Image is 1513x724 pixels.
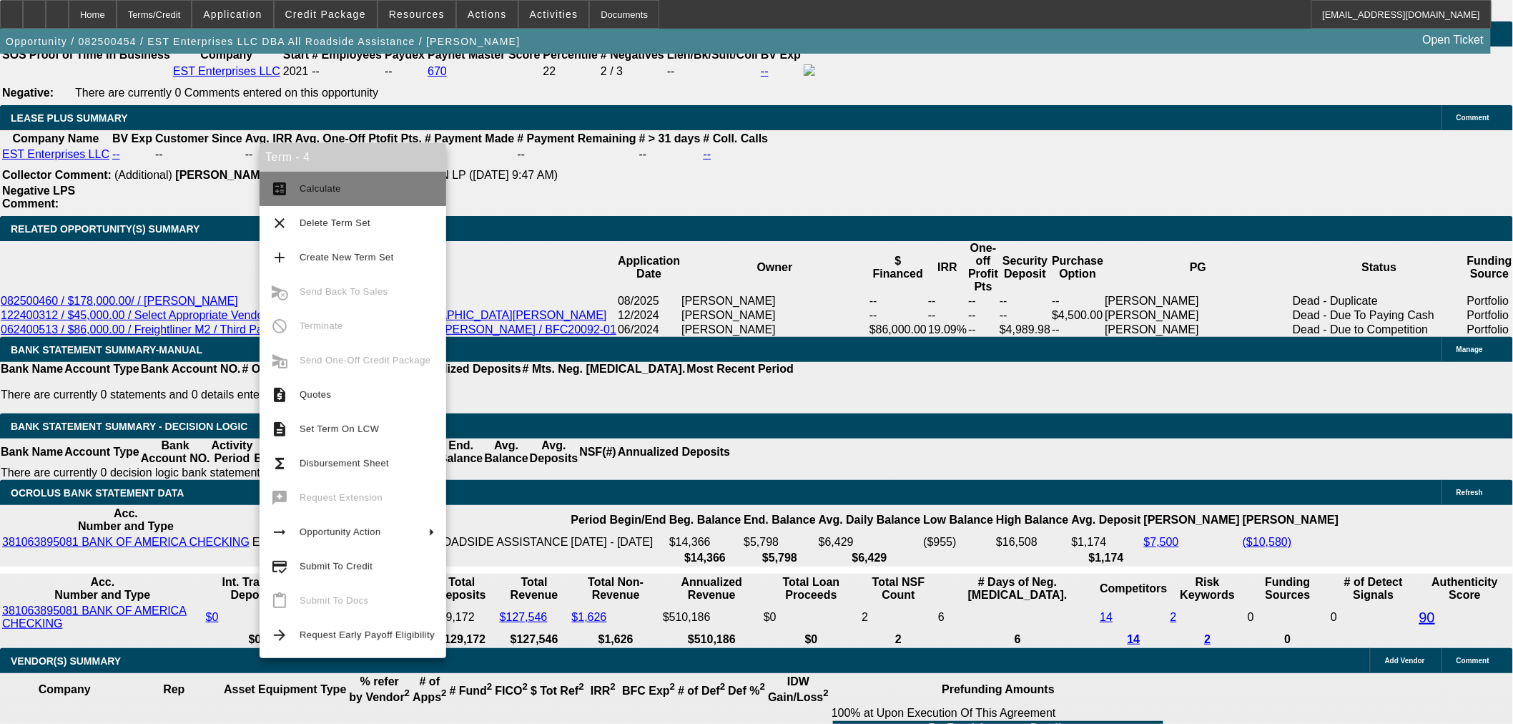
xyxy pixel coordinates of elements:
a: 122400312 / $45,000.00 / Select Appropriate Vendor / EST Enterprises LLC / [GEOGRAPHIC_DATA][PERS... [1,309,607,321]
td: -- [927,294,967,308]
th: Account Type [64,362,140,376]
span: Add Vendor [1385,657,1425,665]
span: Set Term On LCW [300,424,379,434]
th: PG [1104,241,1292,294]
b: Asset Equipment Type [224,683,346,695]
button: Credit Package [275,1,377,28]
mat-icon: request_quote [271,386,288,403]
a: Open Ticket [1417,28,1489,52]
b: BFC Exp [622,685,675,697]
span: There are currently 0 Comments entered on this opportunity [75,87,378,99]
th: Acc. Number and Type [1,575,204,602]
th: One-off Profit Pts [967,241,999,294]
th: High Balance [995,507,1069,534]
mat-icon: arrow_right_alt [271,524,288,541]
th: Low Balance [922,507,994,534]
td: $6,429 [818,535,922,549]
b: # Coll. Calls [704,132,769,145]
b: Avg. One-Off Ptofit Pts. [295,132,422,145]
a: $0 [206,611,219,623]
b: # of Apps [413,675,446,703]
td: $86,000.00 [869,323,927,337]
th: [PERSON_NAME] [1143,507,1241,534]
th: Activity Period [211,439,254,466]
b: FICO [496,685,528,697]
td: -- [516,147,636,162]
th: Status [1292,241,1467,294]
th: Total Deposits [426,575,498,602]
span: Actions [468,9,507,20]
b: Negative LPS Comment: [2,185,75,210]
th: $0 [763,632,859,647]
th: 2 [861,632,936,647]
th: 0 [1247,632,1329,647]
td: -- [967,294,999,308]
button: Activities [519,1,589,28]
td: [PERSON_NAME] [681,323,869,337]
span: Request Early Payoff Eligibility [300,630,435,640]
b: BV Exp [112,132,152,145]
button: Resources [378,1,455,28]
b: # Negatives [601,49,664,61]
td: Portfolio [1467,294,1513,308]
th: Acc. Number and Type [1,507,250,534]
b: # > 31 days [639,132,701,145]
th: $510,186 [662,632,762,647]
span: Opportunity / 082500454 / EST Enterprises LLC DBA All Roadside Assistance / [PERSON_NAME] [6,36,521,47]
td: 08/2025 [617,294,681,308]
b: # of Def [678,685,725,697]
td: -- [639,147,701,162]
td: 06/2024 [617,323,681,337]
td: -- [967,308,999,323]
th: $1,174 [1071,551,1142,565]
th: Total Loan Proceeds [763,575,859,602]
th: Total Revenue [499,575,570,602]
span: OCROLUS BANK STATEMENT DATA [11,487,184,499]
span: BANK STATEMENT SUMMARY-MANUAL [11,344,202,356]
span: Calculate [300,183,341,194]
th: Beg. Balance [669,507,741,534]
span: Comment [1457,114,1489,122]
a: EST Enterprises LLC [2,148,109,160]
sup: 2 [720,682,725,693]
sup: 2 [760,682,765,693]
a: 082500460 / $178,000.00/ / [PERSON_NAME] [1,295,238,307]
td: 12/2024 [617,308,681,323]
th: # Of Periods [242,362,310,376]
td: EST ENTERPRISES LLC DBA ALL ROADSIDE ASSISTANCE [252,535,569,549]
td: $4,989.98 [999,323,1051,337]
td: $4,500.00 [1051,308,1104,323]
th: Avg. Balance [483,439,528,466]
th: Period Begin/End [571,507,667,534]
th: Competitors [1099,575,1168,602]
b: $ Tot Ref [531,685,584,697]
td: -- [384,64,425,79]
span: RELATED OPPORTUNITY(S) SUMMARY [11,223,199,235]
th: Most Recent Period [686,362,794,376]
a: $7,500 [1144,536,1179,548]
td: $14,366 [669,535,741,549]
a: 381063895081 BANK OF AMERICA CHECKING [2,536,250,548]
span: Opportunity Action [300,527,381,537]
span: VENDOR(S) SUMMARY [11,655,121,667]
span: Manage [1457,346,1483,353]
th: $129,172 [426,632,498,647]
td: -- [1051,294,1104,308]
td: 2021 [282,64,310,79]
span: -- [312,65,320,77]
b: # Payment Made [425,132,514,145]
a: 2 [1204,633,1211,645]
b: Lien/Bk/Suit/Coll [667,49,758,61]
b: Paynet Master Score [428,49,540,61]
b: Company Name [13,132,99,145]
span: Disbursement Sheet [300,458,389,469]
img: facebook-icon.png [804,64,815,76]
th: End. Balance [743,507,816,534]
td: -- [927,308,967,323]
th: IRR [927,241,967,294]
a: 670 [428,65,447,77]
td: $16,508 [995,535,1069,549]
th: Avg. Deposits [529,439,579,466]
th: NSF(#) [578,439,617,466]
b: Def % [728,685,765,697]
